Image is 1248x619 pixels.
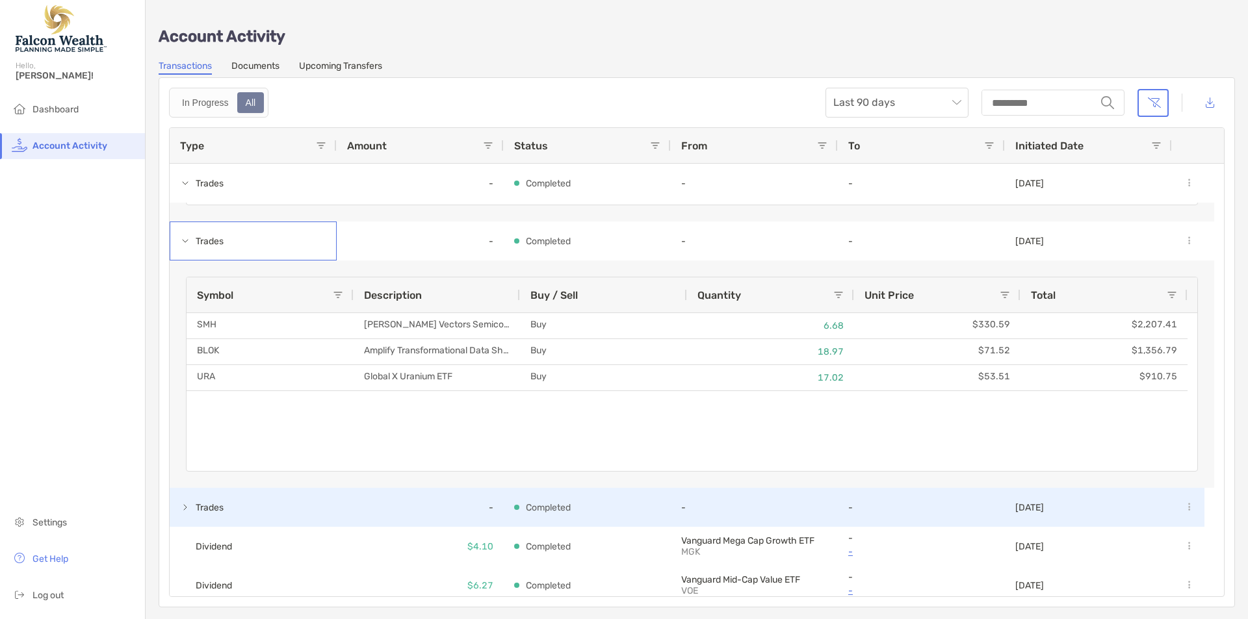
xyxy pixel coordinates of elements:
a: Documents [231,60,279,75]
span: Trades [196,231,224,252]
p: - [848,502,994,513]
div: $2,207.41 [1020,313,1188,338]
img: logout icon [12,587,27,602]
span: Last 90 days [833,88,961,117]
a: - [848,544,994,560]
p: Completed [526,175,571,192]
p: [DATE] [1015,236,1044,247]
p: Completed [526,233,571,249]
span: Settings [32,517,67,528]
span: Get Help [32,553,68,564]
div: Buy [520,365,687,390]
img: activity icon [12,137,27,153]
span: Total [1031,289,1056,301]
div: [PERSON_NAME] Vectors Semiconductor ETF [354,313,520,338]
span: Status [514,140,548,152]
span: [PERSON_NAME]! [16,70,137,81]
p: Completed [526,577,571,594]
div: BLOK [187,339,354,364]
span: Unit Price [864,289,914,301]
span: Symbol [197,289,233,301]
span: Account Activity [32,140,107,151]
div: $330.59 [854,313,1020,338]
p: 17.02 [697,370,844,386]
span: Description [364,289,422,301]
div: - [337,164,504,203]
p: - [681,236,827,247]
button: Clear filters [1137,89,1169,117]
p: MGK [681,546,772,557]
div: Buy [520,313,687,338]
span: From [681,140,707,152]
div: Amplify Transformational Data Sharing ETF [354,339,520,364]
p: $4.10 [467,538,493,555]
span: Buy / Sell [530,289,578,301]
div: Buy [520,339,687,364]
p: 18.97 [697,344,844,360]
a: Upcoming Transfers [299,60,382,75]
div: $71.52 [854,339,1020,364]
p: - [848,236,994,247]
img: settings icon [12,514,27,529]
span: To [848,140,860,152]
img: Falcon Wealth Planning Logo [16,5,107,52]
div: $1,356.79 [1020,339,1188,364]
p: VOE [681,585,772,596]
span: Trades [196,173,224,194]
p: Vanguard Mega Cap Growth ETF [681,535,827,546]
p: Account Activity [159,29,1235,45]
span: Dividend [196,536,232,557]
img: get-help icon [12,550,27,566]
p: 6.68 [697,318,844,334]
p: Completed [526,538,571,555]
div: Global X Uranium ETF [354,365,520,390]
span: Type [180,140,204,152]
p: [DATE] [1015,178,1044,189]
div: All [239,94,263,112]
div: - [337,488,504,527]
p: $6.27 [467,577,493,594]
div: - [337,221,504,260]
p: - [681,178,827,189]
a: - [848,583,994,599]
div: In Progress [175,94,236,112]
span: Quantity [697,289,741,301]
p: Completed [526,499,571,516]
div: URA [187,365,354,390]
div: $910.75 [1020,365,1188,390]
img: input icon [1101,96,1114,109]
span: Amount [347,140,387,152]
p: - [848,178,994,189]
p: [DATE] [1015,580,1044,591]
p: - [848,572,994,583]
span: Trades [196,497,224,518]
span: Initiated Date [1015,140,1084,152]
div: segmented control [169,88,268,118]
p: [DATE] [1015,502,1044,513]
div: $53.51 [854,365,1020,390]
img: household icon [12,101,27,116]
a: Transactions [159,60,212,75]
p: Vanguard Mid-Cap Value ETF [681,574,827,585]
span: Log out [32,590,64,601]
span: Dividend [196,575,232,596]
p: - [848,533,994,544]
p: [DATE] [1015,541,1044,552]
div: SMH [187,313,354,338]
p: - [681,502,827,513]
span: Dashboard [32,104,79,115]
